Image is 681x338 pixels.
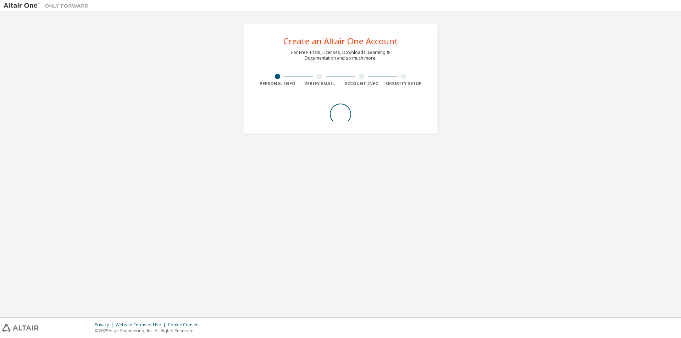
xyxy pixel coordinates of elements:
[340,81,383,87] div: Account Info
[383,81,425,87] div: Security Setup
[95,322,116,328] div: Privacy
[283,37,398,45] div: Create an Altair One Account
[256,81,299,87] div: Personal Info
[95,328,204,334] p: © 2025 Altair Engineering, Inc. All Rights Reserved.
[299,81,341,87] div: Verify Email
[2,324,39,332] img: altair_logo.svg
[168,322,204,328] div: Cookie Consent
[116,322,168,328] div: Website Terms of Use
[4,2,92,9] img: Altair One
[291,50,390,61] div: For Free Trials, Licenses, Downloads, Learning & Documentation and so much more.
